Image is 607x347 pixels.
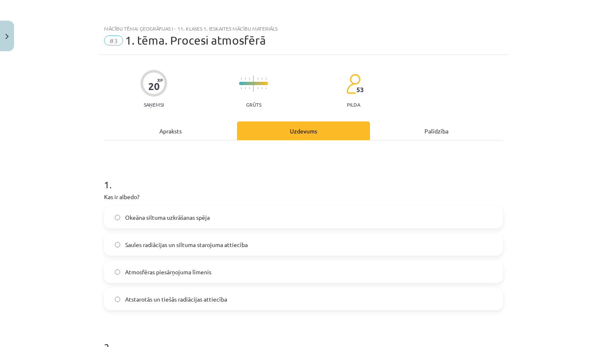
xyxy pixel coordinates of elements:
img: students-c634bb4e5e11cddfef0936a35e636f08e4e9abd3cc4e673bd6f9a4125e45ecb1.svg [346,74,360,94]
div: Uzdevums [237,121,370,140]
div: 20 [148,81,160,92]
input: Atstarotās un tiešās radiācijas attiecība [115,297,120,302]
p: pilda [347,102,360,107]
span: XP [157,78,163,82]
span: #3 [104,36,123,45]
span: Okeāna siltuma uzkrāšanas spēja [125,213,210,222]
h1: 1 . [104,164,503,190]
img: icon-short-line-57e1e144782c952c97e751825c79c345078a6d821885a25fce030b3d8c18986b.svg [261,78,262,80]
p: Kas ir albedo? [104,193,503,201]
span: 1. tēma. Procesi atmosfērā [125,33,266,47]
img: icon-short-line-57e1e144782c952c97e751825c79c345078a6d821885a25fce030b3d8c18986b.svg [266,78,266,80]
img: icon-short-line-57e1e144782c952c97e751825c79c345078a6d821885a25fce030b3d8c18986b.svg [249,78,250,80]
img: icon-short-line-57e1e144782c952c97e751825c79c345078a6d821885a25fce030b3d8c18986b.svg [245,87,246,89]
div: Mācību tēma: Ģeogrāfijas i - 11. klases 1. ieskaites mācību materiāls [104,26,503,31]
span: Atmosfēras piesārņojuma līmenis [125,268,211,276]
img: icon-short-line-57e1e144782c952c97e751825c79c345078a6d821885a25fce030b3d8c18986b.svg [261,87,262,89]
span: Atstarotās un tiešās radiācijas attiecība [125,295,227,304]
p: Grūts [246,102,261,107]
input: Okeāna siltuma uzkrāšanas spēja [115,215,120,220]
img: icon-short-line-57e1e144782c952c97e751825c79c345078a6d821885a25fce030b3d8c18986b.svg [245,78,246,80]
img: icon-short-line-57e1e144782c952c97e751825c79c345078a6d821885a25fce030b3d8c18986b.svg [266,87,266,89]
div: Palīdzība [370,121,503,140]
img: icon-short-line-57e1e144782c952c97e751825c79c345078a6d821885a25fce030b3d8c18986b.svg [257,87,258,89]
img: icon-short-line-57e1e144782c952c97e751825c79c345078a6d821885a25fce030b3d8c18986b.svg [249,87,250,89]
input: Saules radiācijas un siltuma starojuma attiecība [115,242,120,247]
p: Saņemsi [140,102,167,107]
img: icon-close-lesson-0947bae3869378f0d4975bcd49f059093ad1ed9edebbc8119c70593378902aed.svg [5,34,9,39]
input: Atmosfēras piesārņojuma līmenis [115,269,120,275]
span: Saules radiācijas un siltuma starojuma attiecība [125,240,248,249]
span: 53 [356,86,364,93]
img: icon-short-line-57e1e144782c952c97e751825c79c345078a6d821885a25fce030b3d8c18986b.svg [257,78,258,80]
img: icon-long-line-d9ea69661e0d244f92f715978eff75569469978d946b2353a9bb055b3ed8787d.svg [253,76,254,92]
div: Apraksts [104,121,237,140]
